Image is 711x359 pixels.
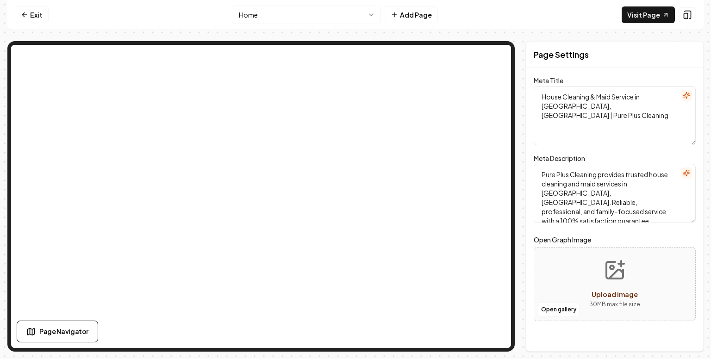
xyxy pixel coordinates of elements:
[534,234,696,245] label: Open Graph Image
[534,76,563,85] label: Meta Title
[39,327,88,336] span: Page Navigator
[534,154,585,162] label: Meta Description
[622,6,675,23] a: Visit Page
[589,300,640,309] p: 30 MB max file size
[582,252,648,316] button: Upload image
[534,48,589,61] h2: Page Settings
[17,321,98,342] button: Page Navigator
[15,6,49,23] a: Exit
[385,6,438,23] button: Add Page
[592,290,638,298] span: Upload image
[538,302,580,317] button: Open gallery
